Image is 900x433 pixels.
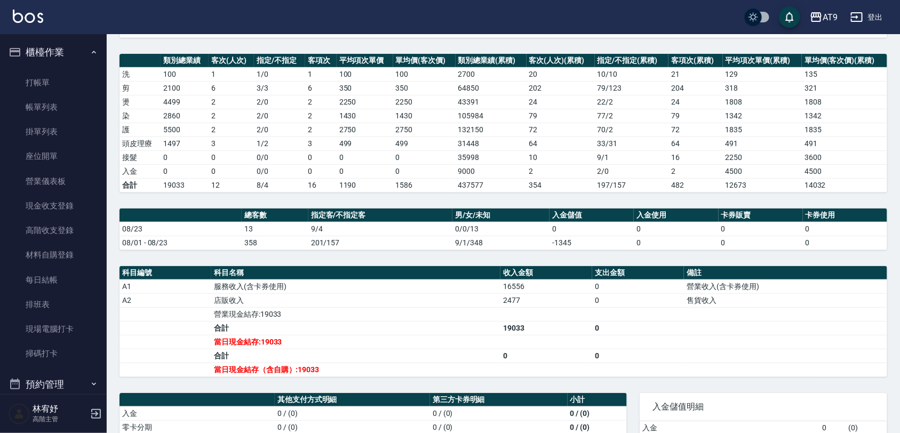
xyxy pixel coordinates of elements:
td: 2 [668,164,722,178]
td: 0 [592,349,684,363]
td: 3 [209,137,254,150]
td: 4500 [723,164,802,178]
td: 1342 [723,109,802,123]
td: 491 [802,137,887,150]
td: 0 [719,236,803,250]
p: 高階主管 [33,414,87,424]
td: 16 [668,150,722,164]
a: 現場電腦打卡 [4,317,102,341]
td: 3 [305,137,337,150]
td: 1808 [723,95,802,109]
th: 平均項次單價 [337,54,393,68]
span: 入金儲值明細 [652,402,874,412]
th: 指定/不指定(累積) [595,54,668,68]
td: 6 [305,81,337,95]
td: 2 [527,164,595,178]
td: 16 [305,178,337,192]
td: 72 [668,123,722,137]
td: 合計 [211,349,500,363]
td: 9/1/348 [452,236,549,250]
td: 0 [719,222,803,236]
td: 08/23 [120,222,242,236]
th: 收入金額 [500,266,592,280]
td: 0 [634,222,718,236]
td: 10 / 10 [595,67,668,81]
td: 21 [668,67,722,81]
td: 1586 [393,178,456,192]
td: 321 [802,81,887,95]
a: 掃碼打卡 [4,341,102,366]
th: 單均價(客次價) [393,54,456,68]
td: 營業收入(含卡券使用) [684,279,887,293]
td: 35998 [456,150,527,164]
td: 318 [723,81,802,95]
td: 72 [527,123,595,137]
td: 0 [592,321,684,335]
td: 12 [209,178,254,192]
td: 0 [393,164,456,178]
td: 店販收入 [211,293,500,307]
td: 12673 [723,178,802,192]
th: 客次(人次) [209,54,254,68]
td: 43391 [456,95,527,109]
th: 科目編號 [120,266,211,280]
td: 10 [527,150,595,164]
td: 2 [305,109,337,123]
td: 0 / 0 [254,164,305,178]
th: 入金使用 [634,209,718,222]
td: 1342 [802,109,887,123]
td: 08/01 - 08/23 [120,236,242,250]
td: 2 / 0 [254,95,305,109]
img: Person [9,403,30,424]
td: 0 / (0) [275,406,430,420]
td: 0 [161,164,209,178]
td: 2 [305,95,337,109]
td: 營業現金結存:19033 [211,307,500,321]
th: 第三方卡券明細 [430,393,568,407]
td: 1 [305,67,337,81]
td: 1430 [393,109,456,123]
td: 洗 [120,67,161,81]
td: 135 [802,67,887,81]
td: 染 [120,109,161,123]
td: 0 [592,279,684,293]
td: 0 [592,293,684,307]
button: 預約管理 [4,371,102,398]
th: 指定/不指定 [254,54,305,68]
td: 0 [634,236,718,250]
table: a dense table [120,209,887,250]
td: 1 / 2 [254,137,305,150]
td: 1497 [161,137,209,150]
td: 9/4 [308,222,453,236]
td: 1835 [723,123,802,137]
td: 350 [393,81,456,95]
td: 31448 [456,137,527,150]
td: 79 / 123 [595,81,668,95]
td: 499 [393,137,456,150]
td: -1345 [549,236,634,250]
td: 0 [393,150,456,164]
th: 支出金額 [592,266,684,280]
td: 79 [668,109,722,123]
button: AT9 [806,6,842,28]
td: 77 / 2 [595,109,668,123]
td: 64850 [456,81,527,95]
td: 64 [668,137,722,150]
td: 3600 [802,150,887,164]
a: 打帳單 [4,70,102,95]
a: 營業儀表板 [4,169,102,194]
table: a dense table [120,54,887,193]
td: 0 [337,150,393,164]
td: 64 [527,137,595,150]
th: 單均價(客次價)(累積) [802,54,887,68]
a: 高階收支登錄 [4,218,102,243]
img: Logo [13,10,43,23]
td: 4499 [161,95,209,109]
td: 1808 [802,95,887,109]
td: 2750 [337,123,393,137]
td: 0/0/13 [452,222,549,236]
td: 1 / 0 [254,67,305,81]
td: A2 [120,293,211,307]
td: 16556 [500,279,592,293]
td: 頭皮理療 [120,137,161,150]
